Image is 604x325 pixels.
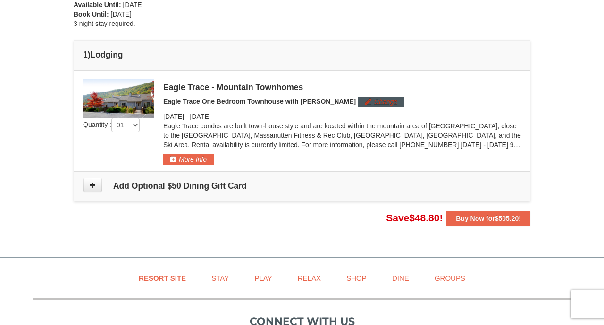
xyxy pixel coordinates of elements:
[286,267,333,289] a: Relax
[243,267,284,289] a: Play
[163,154,214,165] button: More Info
[163,83,521,92] div: Eagle Trace - Mountain Townhomes
[74,10,109,18] strong: Book Until:
[83,50,521,59] h4: 1 Lodging
[190,113,211,120] span: [DATE]
[456,215,521,222] strong: Buy Now for !
[83,181,521,191] h4: Add Optional $50 Dining Gift Card
[88,50,91,59] span: )
[495,215,519,222] span: $505.20
[163,121,521,150] p: Eagle Trace condos are built town-house style and are located within the mountain area of [GEOGRA...
[409,212,439,223] span: $48.80
[83,79,154,118] img: 19218983-1-9b289e55.jpg
[423,267,477,289] a: Groups
[123,1,144,8] span: [DATE]
[83,121,140,128] span: Quantity :
[335,267,378,289] a: Shop
[200,267,241,289] a: Stay
[163,113,184,120] span: [DATE]
[74,20,135,27] span: 3 night stay required.
[358,97,404,107] button: Change
[386,212,443,223] span: Save !
[111,10,132,18] span: [DATE]
[74,1,121,8] strong: Available Until:
[163,98,356,105] span: Eagle Trace One Bedroom Townhouse with [PERSON_NAME]
[186,113,188,120] span: -
[127,267,198,289] a: Resort Site
[446,211,530,226] button: Buy Now for$505.20!
[380,267,421,289] a: Dine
